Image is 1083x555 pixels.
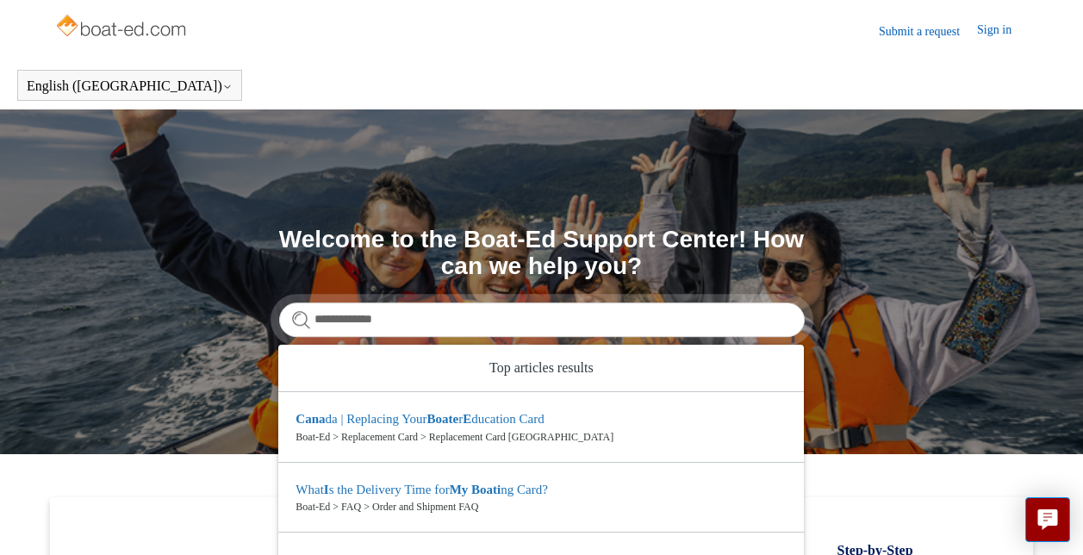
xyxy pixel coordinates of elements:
input: Search [279,302,805,337]
button: English ([GEOGRAPHIC_DATA]) [27,78,233,94]
em: Boate [427,412,459,426]
em: E [463,412,471,426]
em: I [324,483,329,496]
em: Cana [296,412,325,426]
zd-autocomplete-breadcrumbs-multibrand: Boat-Ed > FAQ > Order and Shipment FAQ [296,499,787,514]
zd-autocomplete-breadcrumbs-multibrand: Boat-Ed > Replacement Card > Replacement Card [GEOGRAPHIC_DATA] [296,429,787,445]
em: My [450,483,469,496]
a: Sign in [977,21,1029,41]
a: Submit a request [879,22,977,41]
h1: Welcome to the Boat-Ed Support Center! How can we help you? [279,227,805,280]
img: Boat-Ed Help Center home page [54,10,191,45]
zd-autocomplete-title-multibrand: Suggested result 2 What Is the Delivery Time for My Boating Card? [296,483,548,500]
em: Boati [471,483,501,496]
zd-autocomplete-header: Top articles results [278,345,804,392]
zd-autocomplete-title-multibrand: Suggested result 1 Canada | Replacing Your Boater Education Card [296,412,544,429]
button: Live chat [1025,497,1070,542]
